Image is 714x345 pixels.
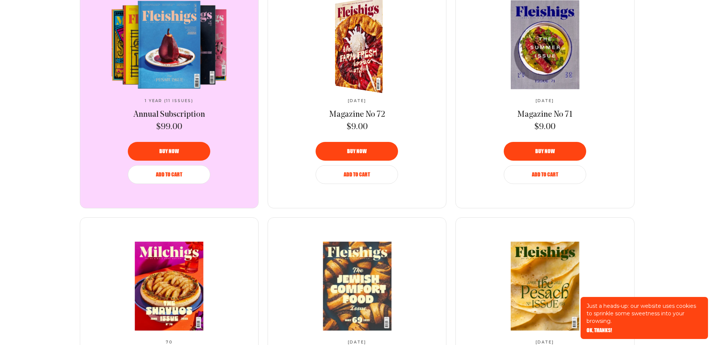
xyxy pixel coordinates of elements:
span: $99.00 [156,122,182,133]
a: Magazine No 68Magazine No 68 [482,242,608,330]
span: [DATE] [536,99,554,103]
span: [DATE] [348,99,366,103]
button: OK, THANKS! [587,328,612,333]
a: Magazine No 72 [329,109,385,121]
span: Magazine No 72 [329,110,385,119]
button: Buy now [504,142,586,161]
span: 1 Year (11 Issues) [145,99,193,103]
span: [DATE] [536,340,554,345]
a: Annual SubscriptionAnnual Subscription [106,0,232,89]
span: Buy now [535,149,555,154]
span: Annual Subscription [133,110,205,119]
button: Add to Cart [504,165,586,184]
button: Buy now [128,142,210,161]
span: 70 [166,340,173,345]
img: Magazine No 68 [482,242,608,331]
span: Buy now [347,149,367,154]
button: Add to Cart [316,165,398,184]
a: Magazine No 71 [517,109,572,121]
a: Magazine No 70Magazine No 70 [106,242,232,330]
button: Add to Cart [128,165,210,184]
img: Magazine No 70 [106,242,232,331]
span: [DATE] [348,340,366,345]
span: $9.00 [347,122,368,133]
a: Magazine No 72Magazine No 72 [295,0,420,89]
a: Magazine No 71Magazine No 71 [482,0,608,89]
span: Magazine No 71 [517,110,572,119]
a: Annual Subscription [133,109,205,121]
span: $9.00 [534,122,555,133]
button: Buy now [316,142,398,161]
span: Add to Cart [344,172,370,177]
p: Just a heads-up: our website uses cookies to sprinkle some sweetness into your browsing. [587,302,702,325]
span: Add to Cart [532,172,558,177]
a: Magazine No 69Magazine No 69 [295,242,420,330]
img: Annual Subscription [106,0,232,89]
img: Magazine No 69 [294,242,420,331]
span: Buy now [159,149,179,154]
span: Add to Cart [156,172,182,177]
